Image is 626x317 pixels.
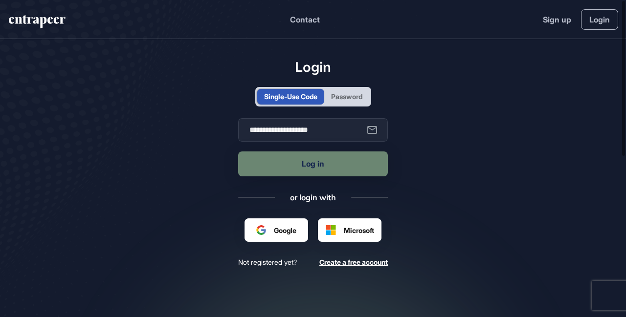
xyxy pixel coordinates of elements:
span: Not registered yet? [238,257,297,267]
div: Single-Use Code [264,91,317,102]
button: Contact [290,13,320,26]
button: Log in [238,151,388,176]
span: Microsoft [344,225,374,235]
a: Create a free account [319,257,388,267]
div: Password [331,91,362,102]
a: Login [581,9,618,30]
a: Sign up [543,14,571,25]
a: entrapeer-logo [8,15,67,32]
span: Create a free account [319,258,388,266]
div: or login with [290,192,336,203]
h1: Login [238,59,388,75]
